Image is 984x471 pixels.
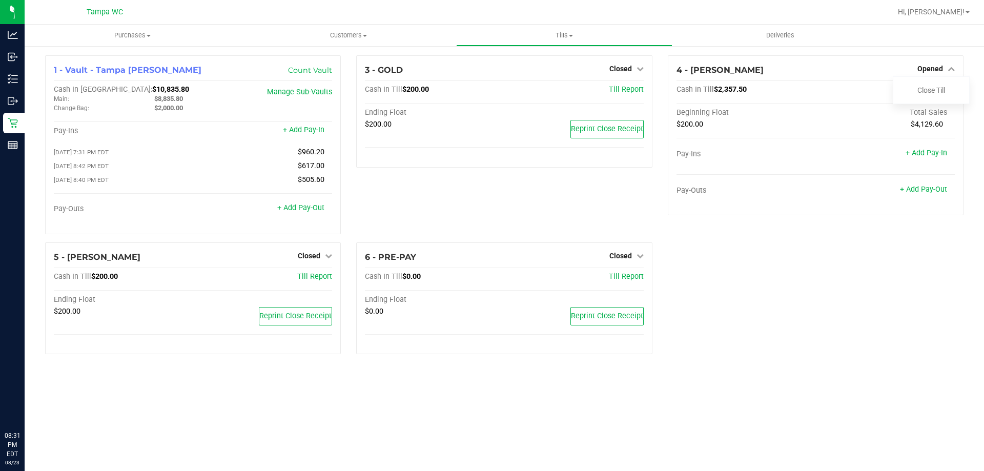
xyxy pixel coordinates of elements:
span: 3 - GOLD [365,65,403,75]
inline-svg: Analytics [8,30,18,40]
a: Purchases [25,25,240,46]
inline-svg: Reports [8,140,18,150]
span: Closed [298,252,320,260]
a: + Add Pay-In [906,149,947,157]
div: Pay-Ins [54,127,193,136]
a: Customers [240,25,456,46]
span: $2,357.50 [714,85,747,94]
span: Opened [917,65,943,73]
inline-svg: Inventory [8,74,18,84]
span: $8,835.80 [154,95,183,103]
a: + Add Pay-Out [900,185,947,194]
span: Cash In Till [676,85,714,94]
span: Purchases [25,31,240,40]
span: $200.00 [365,120,392,129]
p: 08:31 PM EDT [5,431,20,459]
span: Deliveries [752,31,808,40]
span: $4,129.60 [911,120,943,129]
a: + Add Pay-Out [277,203,324,212]
a: Close Till [917,86,945,94]
span: Tills [457,31,671,40]
span: Customers [241,31,456,40]
span: Change Bag: [54,105,89,112]
span: $200.00 [676,120,703,129]
a: Count Vault [288,66,332,75]
iframe: Resource center unread badge [30,387,43,400]
a: Manage Sub-Vaults [267,88,332,96]
div: Pay-Outs [676,186,816,195]
span: $200.00 [54,307,80,316]
iframe: Resource center [10,389,41,420]
span: $10,835.80 [152,85,189,94]
span: 6 - PRE-PAY [365,252,416,262]
span: $0.00 [365,307,383,316]
div: Pay-Ins [676,150,816,159]
span: Cash In Till [54,272,91,281]
span: Closed [609,65,632,73]
span: Cash In [GEOGRAPHIC_DATA]: [54,85,152,94]
a: Till Report [297,272,332,281]
span: $200.00 [91,272,118,281]
span: Cash In Till [365,272,402,281]
div: Beginning Float [676,108,816,117]
span: Hi, [PERSON_NAME]! [898,8,965,16]
span: $2,000.00 [154,104,183,112]
inline-svg: Inbound [8,52,18,62]
span: $0.00 [402,272,421,281]
a: Tills [456,25,672,46]
span: Reprint Close Receipt [259,312,332,320]
inline-svg: Outbound [8,96,18,106]
span: Reprint Close Receipt [571,312,643,320]
div: Ending Float [54,295,193,304]
div: Total Sales [815,108,955,117]
span: $617.00 [298,161,324,170]
span: $200.00 [402,85,429,94]
div: Ending Float [365,295,504,304]
button: Reprint Close Receipt [570,307,644,325]
button: Reprint Close Receipt [259,307,332,325]
span: $960.20 [298,148,324,156]
span: 1 - Vault - Tampa [PERSON_NAME] [54,65,201,75]
button: Reprint Close Receipt [570,120,644,138]
a: Till Report [609,272,644,281]
div: Ending Float [365,108,504,117]
inline-svg: Retail [8,118,18,128]
span: [DATE] 8:42 PM EDT [54,162,109,170]
span: [DATE] 8:40 PM EDT [54,176,109,183]
span: Tampa WC [87,8,123,16]
span: 4 - [PERSON_NAME] [676,65,764,75]
p: 08/23 [5,459,20,466]
span: [DATE] 7:31 PM EDT [54,149,109,156]
div: Pay-Outs [54,204,193,214]
span: Reprint Close Receipt [571,125,643,133]
span: Closed [609,252,632,260]
span: Main: [54,95,69,103]
span: $505.60 [298,175,324,184]
a: Deliveries [672,25,888,46]
a: Till Report [609,85,644,94]
span: Cash In Till [365,85,402,94]
a: + Add Pay-In [283,126,324,134]
span: 5 - [PERSON_NAME] [54,252,140,262]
